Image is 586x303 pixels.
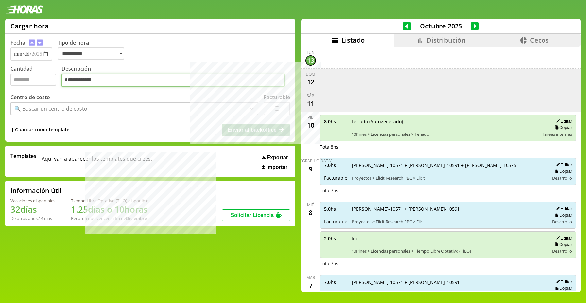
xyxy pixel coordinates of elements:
span: Facturable [324,175,347,181]
button: Exportar [260,154,290,161]
span: 10Pines > Licencias personales > Tiempo Libre Optativo (TiLO) [352,248,545,254]
span: [PERSON_NAME]-10571 + [PERSON_NAME]-10591 + [PERSON_NAME]-10575 [352,162,545,168]
div: 10 [305,120,316,131]
button: Editar [554,279,572,285]
button: Editar [554,118,572,124]
h1: 1.25 días o 10 horas [71,204,148,215]
span: Distribución [426,36,466,45]
div: Total 8 hs [320,144,577,150]
button: Copiar [552,212,572,218]
span: Listado [341,36,365,45]
div: 11 [305,98,316,109]
button: Editar [554,235,572,241]
span: Proyectos > Elicit Research PBC > Elicit [352,219,545,224]
span: Desarrollo [552,175,572,181]
span: 10Pines > Licencias personales > Feriado [352,131,538,137]
div: dom [306,71,315,77]
span: Cecos [530,36,549,45]
div: 🔍 Buscar un centro de costo [14,105,87,112]
div: 12 [305,77,316,87]
b: Diciembre [126,215,147,221]
span: Octubre 2025 [411,22,471,30]
button: Copiar [552,125,572,130]
label: Cantidad [10,65,61,89]
div: mié [307,202,314,207]
div: [DEMOGRAPHIC_DATA] [289,158,332,164]
button: Copiar [552,242,572,247]
span: Desarrollo [552,248,572,254]
button: Editar [554,206,572,211]
span: [PERSON_NAME]-10571 + [PERSON_NAME]-10591 [352,206,545,212]
div: scrollable content [301,47,581,291]
span: 5.0 hs [324,206,347,212]
button: Solicitar Licencia [222,209,290,221]
div: Vacaciones disponibles [10,198,55,204]
span: Solicitar Licencia [231,212,274,218]
span: +Guardar como template [10,126,69,134]
label: Facturable [264,94,290,101]
span: 2.0 hs [324,235,347,241]
div: Total 7 hs [320,187,577,194]
div: sáb [307,93,314,98]
h2: Información útil [10,186,62,195]
div: De otros años: 14 días [10,215,55,221]
h1: 32 días [10,204,55,215]
div: 9 [305,164,316,174]
div: vie [308,115,313,120]
div: mar [306,275,315,280]
span: Aqui van a aparecer los templates que crees. [42,152,152,170]
h1: Cargar hora [10,22,49,30]
span: Templates [10,152,36,160]
span: Facturable [324,218,347,224]
div: Tiempo Libre Optativo (TiLO) disponible [71,198,148,204]
span: Proyectos > Elicit Research PBC > Elicit [352,175,545,181]
span: Tareas internas [542,131,572,137]
span: Importar [266,164,287,170]
div: 7 [305,280,316,291]
label: Descripción [61,65,290,89]
div: lun [307,50,315,55]
span: [PERSON_NAME]-10571 + [PERSON_NAME]-10591 [352,279,545,285]
textarea: Descripción [61,74,285,87]
span: Feriado (Autogenerado) [352,118,538,125]
label: Fecha [10,39,25,46]
span: 8.0 hs [324,118,347,125]
button: Editar [554,162,572,168]
div: Recordá que vencen a fin de [71,215,148,221]
span: 7.0 hs [324,162,347,168]
div: 8 [305,207,316,218]
span: 7.0 hs [324,279,347,285]
div: 13 [305,55,316,66]
span: Exportar [267,155,288,161]
span: tilo [352,235,545,241]
button: Copiar [552,169,572,174]
input: Cantidad [10,74,56,86]
span: Desarrollo [552,219,572,224]
button: Copiar [552,285,572,291]
span: + [10,126,14,134]
div: Total 7 hs [320,260,577,267]
label: Centro de costo [10,94,50,101]
label: Tipo de hora [58,39,129,61]
img: logotipo [5,5,43,14]
select: Tipo de hora [58,47,124,60]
